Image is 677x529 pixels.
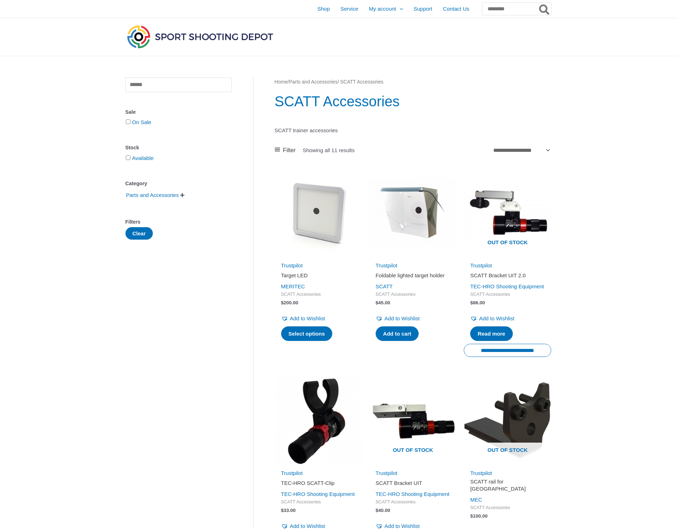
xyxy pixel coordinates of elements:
bdi: 100.00 [470,513,488,519]
span: Add to Wishlist [385,315,420,321]
img: SCATT Bracket UIT 2.0 [464,169,551,256]
span: SCATT Accessories [376,292,450,298]
a: TEC-HRO SCATT-Clip [281,480,356,489]
bdi: 40.00 [376,508,390,513]
h2: Foldable lighted target holder [376,272,450,279]
span: Parts and Accessories [125,189,179,201]
span: SCATT Accessories [281,499,356,505]
h2: TEC-HRO SCATT-Clip [281,480,356,487]
h2: Target LED [281,272,356,279]
a: Available [132,155,154,161]
div: Sale [125,107,232,117]
a: Out of stock [464,169,551,256]
span: $ [470,513,473,519]
span: SCATT Accessories [470,292,545,298]
a: Trustpilot [281,262,303,268]
a: Parts and Accessories [125,192,179,198]
p: SCATT trainer accessories [275,125,552,135]
input: On Sale [126,119,130,124]
a: Add to cart: “Foldable lighted target holder” [376,326,419,341]
span:  [180,193,184,198]
span: Add to Wishlist [385,523,420,529]
img: Foldable lighted target holder [369,169,457,256]
a: SCATT Bracket UIT 2.0 [470,272,545,282]
button: Clear [125,227,153,240]
h2: SCATT Bracket UIT [376,480,450,487]
span: Out of stock [375,443,451,459]
a: Parts and Accessories [289,79,338,85]
a: TEC-HRO Shooting Equipment [281,491,355,497]
span: SCATT Accessories [376,499,450,505]
a: Trustpilot [470,262,492,268]
a: SCATT rail for [GEOGRAPHIC_DATA] [470,478,545,495]
a: Trustpilot [376,470,397,476]
bdi: 200.00 [281,300,299,305]
img: Target LED [275,169,362,256]
img: SCATT rail for Pardini [464,376,551,464]
bdi: 86.00 [470,300,485,305]
a: Select options for “Target LED” [281,326,333,341]
img: Sport Shooting Depot [125,23,275,50]
a: Foldable lighted target holder [376,272,450,282]
span: $ [470,300,473,305]
a: Trustpilot [376,262,397,268]
a: TEC-HRO Shooting Equipment [376,491,450,497]
a: Add to Wishlist [281,314,325,324]
a: SCATT Bracket UIT [376,480,450,489]
span: $ [376,508,378,513]
img: TEC-HRO SCATT-Clip [275,376,362,464]
div: Category [125,178,232,189]
span: $ [281,300,284,305]
span: $ [281,508,284,513]
h2: SCATT Bracket UIT 2.0 [470,272,545,279]
a: Target LED [281,272,356,282]
span: Out of stock [469,443,546,459]
span: Filter [283,145,296,156]
a: On Sale [132,119,151,125]
bdi: 45.00 [376,300,390,305]
a: Out of stock [464,376,551,464]
input: Available [126,155,130,160]
a: Filter [275,145,296,156]
span: Add to Wishlist [479,315,514,321]
nav: Breadcrumb [275,78,552,87]
span: Out of stock [469,235,546,251]
span: $ [376,300,378,305]
a: MERITEC [281,283,305,289]
span: Add to Wishlist [290,523,325,529]
a: Add to Wishlist [470,314,514,324]
a: Read more about “SCATT Bracket UIT 2.0” [470,326,513,341]
span: Add to Wishlist [290,315,325,321]
a: Home [275,79,288,85]
a: Trustpilot [470,470,492,476]
a: Trustpilot [281,470,303,476]
a: Out of stock [369,376,457,464]
a: Add to Wishlist [376,314,420,324]
bdi: 33.00 [281,508,296,513]
h1: SCATT Accessories [275,91,552,111]
h2: SCATT rail for [GEOGRAPHIC_DATA] [470,478,545,492]
a: TEC-HRO Shooting Equipment [470,283,544,289]
p: Showing all 11 results [303,148,355,153]
a: MEC [470,497,482,503]
a: SCATT [376,283,393,289]
div: Stock [125,143,232,153]
span: SCATT Accessories [470,505,545,511]
img: SCATT Bracket UIT [369,376,457,464]
button: Search [538,3,552,15]
div: Filters [125,217,232,227]
select: Shop order [491,145,552,156]
span: SCATT Accessories [281,292,356,298]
